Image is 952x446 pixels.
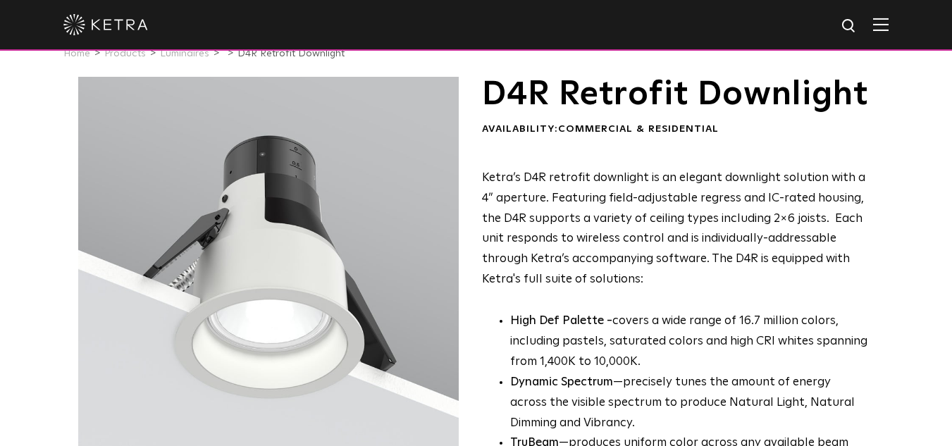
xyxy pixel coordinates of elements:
[558,124,719,134] span: Commercial & Residential
[482,77,870,112] h1: D4R Retrofit Downlight
[510,376,613,388] strong: Dynamic Spectrum
[510,373,870,434] li: —precisely tunes the amount of energy across the visible spectrum to produce Natural Light, Natur...
[482,168,870,290] p: Ketra’s D4R retrofit downlight is an elegant downlight solution with a 4” aperture. Featuring fie...
[841,18,858,35] img: search icon
[104,49,146,58] a: Products
[237,49,345,58] a: D4R Retrofit Downlight
[873,18,889,31] img: Hamburger%20Nav.svg
[482,123,870,137] div: Availability:
[63,49,90,58] a: Home
[510,315,612,327] strong: High Def Palette -
[160,49,209,58] a: Luminaires
[510,311,870,373] p: covers a wide range of 16.7 million colors, including pastels, saturated colors and high CRI whit...
[63,14,148,35] img: ketra-logo-2019-white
